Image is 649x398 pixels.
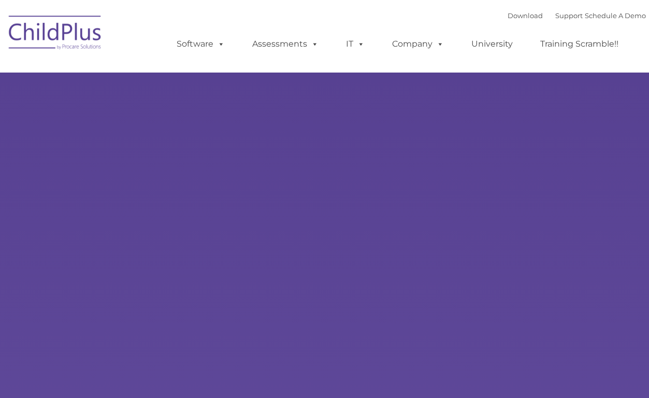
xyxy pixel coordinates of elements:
[461,34,523,54] a: University
[530,34,629,54] a: Training Scramble!!
[166,34,235,54] a: Software
[382,34,454,54] a: Company
[336,34,375,54] a: IT
[508,11,543,20] a: Download
[242,34,329,54] a: Assessments
[4,8,107,60] img: ChildPlus by Procare Solutions
[585,11,646,20] a: Schedule A Demo
[555,11,583,20] a: Support
[508,11,646,20] font: |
